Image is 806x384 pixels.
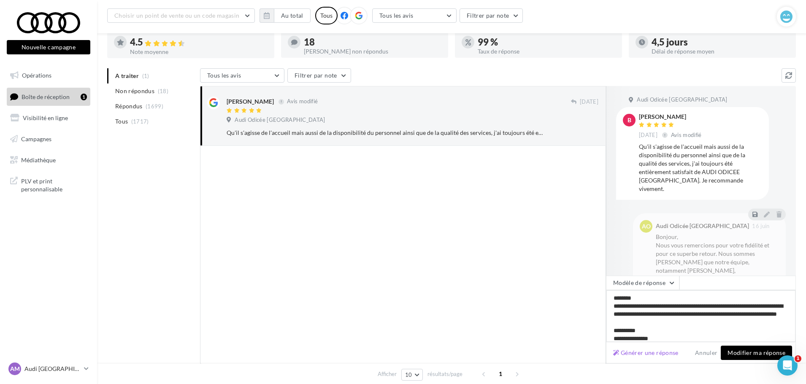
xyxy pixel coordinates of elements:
button: 10 [401,369,423,381]
a: PLV et print personnalisable [5,172,92,197]
span: (18) [158,88,168,94]
span: Afficher [378,370,397,378]
div: 99 % [478,38,615,47]
iframe: Intercom live chat [777,355,798,376]
span: 1 [795,355,801,362]
div: Qu'il s'agisse de l'accueil mais aussi de la disponibilité du personnel ainsi que de la qualité d... [227,129,544,137]
span: 10 [405,371,412,378]
button: Tous les avis [200,68,284,83]
button: Modèle de réponse [606,276,679,290]
span: Tous les avis [207,72,241,79]
a: Médiathèque [5,151,92,169]
span: Boîte de réception [22,93,70,100]
span: Tous les avis [379,12,414,19]
span: (1699) [146,103,163,110]
span: AO [642,222,651,231]
a: Opérations [5,67,92,84]
span: Opérations [22,72,51,79]
button: Au total [274,8,311,23]
span: AM [10,365,20,373]
button: Au total [260,8,311,23]
p: Audi [GEOGRAPHIC_DATA] [24,365,81,373]
a: Boîte de réception1 [5,88,92,106]
a: Visibilité en ligne [5,109,92,127]
span: Audi Odicée [GEOGRAPHIC_DATA] [637,96,727,104]
span: B [627,116,631,124]
button: Tous les avis [372,8,457,23]
button: Nouvelle campagne [7,40,90,54]
span: Non répondus [115,87,154,95]
span: Avis modifié [671,132,702,138]
span: (1717) [131,118,149,125]
div: Qu'il s'agisse de l'accueil mais aussi de la disponibilité du personnel ainsi que de la qualité d... [639,142,762,193]
div: [PERSON_NAME] non répondus [304,48,441,54]
span: Tous [115,117,128,126]
span: Visibilité en ligne [23,114,68,121]
div: 4,5 jours [652,38,789,47]
a: AM Audi [GEOGRAPHIC_DATA] [7,361,90,377]
span: résultats/page [427,370,463,378]
div: Tous [315,7,338,24]
span: Avis modifié [287,98,318,105]
div: Délai de réponse moyen [652,48,789,54]
div: Taux de réponse [478,48,615,54]
span: PLV et print personnalisable [21,175,87,193]
button: Modifier ma réponse [721,346,792,360]
div: Note moyenne [130,49,268,55]
span: Audi Odicée [GEOGRAPHIC_DATA] [235,116,325,124]
div: [PERSON_NAME] [639,114,703,120]
div: 4.5 [130,38,268,47]
span: Campagnes [21,135,51,142]
span: [DATE] [580,98,598,106]
button: Générer une réponse [610,348,682,358]
button: Choisir un point de vente ou un code magasin [107,8,255,23]
span: [DATE] [639,132,657,139]
a: Campagnes [5,130,92,148]
span: 16 juin [752,223,769,229]
div: Bonjour, Nous vous remercions pour votre fidélité et pour ce superbe retour. Nous sommes [PERSON_... [656,233,779,351]
button: Filtrer par note [460,8,523,23]
span: 1 [494,367,507,381]
span: Répondus [115,102,143,110]
button: Filtrer par note [287,68,351,83]
span: Médiathèque [21,156,56,163]
div: Audi Odicée [GEOGRAPHIC_DATA] [656,223,749,229]
div: 1 [81,94,87,100]
button: Annuler [692,348,721,358]
div: 18 [304,38,441,47]
div: [PERSON_NAME] [227,97,274,106]
span: Choisir un point de vente ou un code magasin [114,12,239,19]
